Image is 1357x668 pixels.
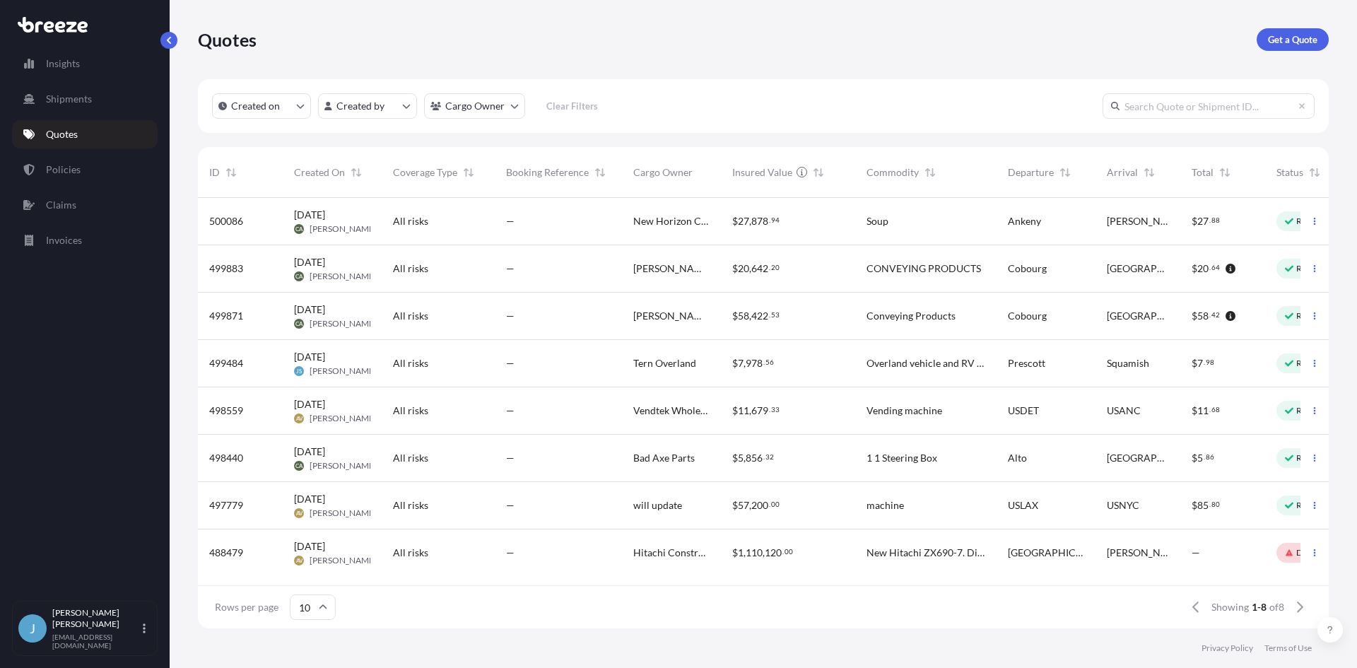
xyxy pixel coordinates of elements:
span: All risks [393,498,428,512]
span: 5 [738,453,744,463]
span: Cobourg [1008,309,1047,323]
p: [PERSON_NAME] [PERSON_NAME] [52,607,140,630]
span: [PERSON_NAME] [310,223,377,235]
span: Commodity [867,165,919,180]
span: 497779 [209,498,243,512]
span: 978 [746,358,763,368]
span: 56 [765,360,774,365]
span: Alto [1008,451,1027,465]
span: 20 [1197,264,1209,274]
p: Quotes [46,127,78,141]
span: $ [1192,500,1197,510]
span: 53 [771,312,780,317]
span: [DATE] [294,303,325,317]
span: $ [732,311,738,321]
span: 58 [1197,311,1209,321]
p: Declined [1296,547,1330,558]
span: [PERSON_NAME] Conveying Products [633,262,710,276]
span: 85 [1197,500,1209,510]
p: Ready [1296,405,1320,416]
p: [EMAIL_ADDRESS][DOMAIN_NAME] [52,633,140,650]
span: [DATE] [294,539,325,553]
span: 1 [738,548,744,558]
button: Sort [1216,164,1233,181]
span: — [506,404,515,418]
span: USLAX [1008,498,1038,512]
span: , [749,264,751,274]
span: , [749,311,751,321]
span: New Hitachi ZX690-7. Dims 22' x 12'3 x 12'4, 97,000#. Machine will be driven onto the carrier's R... [867,546,985,560]
span: . [782,549,784,554]
span: , [749,216,751,226]
a: Insights [12,49,158,78]
a: Invoices [12,226,158,254]
span: 27 [738,216,749,226]
span: Booking Reference [506,165,589,180]
span: [PERSON_NAME] [310,365,377,377]
span: . [1209,407,1211,412]
button: Sort [922,164,939,181]
span: USDET [1008,404,1039,418]
span: Prescott [1008,356,1045,370]
a: Terms of Use [1264,643,1312,654]
span: 7 [1197,358,1203,368]
span: 94 [771,218,780,223]
span: [GEOGRAPHIC_DATA] [1107,262,1169,276]
span: — [506,498,515,512]
span: Vending machine [867,404,942,418]
span: USNYC [1107,498,1139,512]
span: [PERSON_NAME] [310,413,377,424]
span: — [506,546,515,560]
input: Search Quote or Shipment ID... [1103,93,1315,119]
p: Clear Filters [546,99,598,113]
a: Claims [12,191,158,219]
span: 7 [738,358,744,368]
span: CA [295,459,302,473]
p: Policies [46,163,81,177]
span: Total [1192,165,1214,180]
span: — [506,451,515,465]
span: 58 [738,311,749,321]
span: Ankeny [1008,214,1041,228]
button: Sort [592,164,609,181]
button: cargoOwner Filter options [424,93,525,119]
span: Arrival [1107,165,1138,180]
span: $ [732,548,738,558]
span: 110 [746,548,763,558]
button: Sort [348,164,365,181]
span: $ [1192,453,1197,463]
span: CA [295,222,302,236]
p: Ready [1296,452,1320,464]
span: Squamish [1107,356,1149,370]
span: $ [1192,216,1197,226]
span: [DATE] [294,445,325,459]
span: — [506,309,515,323]
span: 878 [751,216,768,226]
span: CA [295,269,302,283]
p: Quotes [198,28,257,51]
span: Vendtek Wholesale [633,404,710,418]
span: Departure [1008,165,1054,180]
p: Ready [1296,216,1320,227]
a: Policies [12,156,158,184]
span: 00 [771,502,780,507]
span: Coverage Type [393,165,457,180]
span: . [769,502,770,507]
span: [DATE] [294,255,325,269]
span: Showing [1211,600,1249,614]
span: 64 [1211,265,1220,270]
span: , [763,548,765,558]
span: [DATE] [294,208,325,222]
span: [PERSON_NAME] [310,460,377,471]
button: Sort [1306,164,1323,181]
span: 68 [1211,407,1220,412]
span: 32 [765,455,774,459]
span: [PERSON_NAME] [1107,546,1169,560]
a: Shipments [12,85,158,113]
span: 57 [738,500,749,510]
button: Sort [460,164,477,181]
span: 20 [738,264,749,274]
span: CA [295,317,302,331]
p: Insights [46,57,80,71]
span: All risks [393,404,428,418]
